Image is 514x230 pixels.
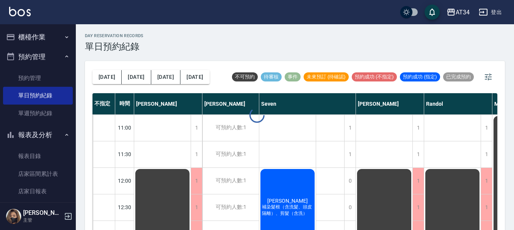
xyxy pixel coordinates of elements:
div: AT34 [456,8,470,17]
a: 互助日報表 [3,200,73,217]
img: Logo [9,7,31,16]
a: 單日預約紀錄 [3,87,73,104]
p: 主管 [23,217,62,224]
a: 店家區間累計表 [3,165,73,183]
button: 預約管理 [3,47,73,67]
a: 預約管理 [3,69,73,87]
a: 店家日報表 [3,183,73,200]
button: AT34 [443,5,473,20]
a: 單週預約紀錄 [3,105,73,122]
h5: [PERSON_NAME] [23,209,62,217]
img: Person [6,209,21,224]
a: 報表目錄 [3,147,73,165]
button: save [425,5,440,20]
button: 櫃檯作業 [3,27,73,47]
button: 報表及分析 [3,125,73,145]
button: 登出 [476,5,505,19]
